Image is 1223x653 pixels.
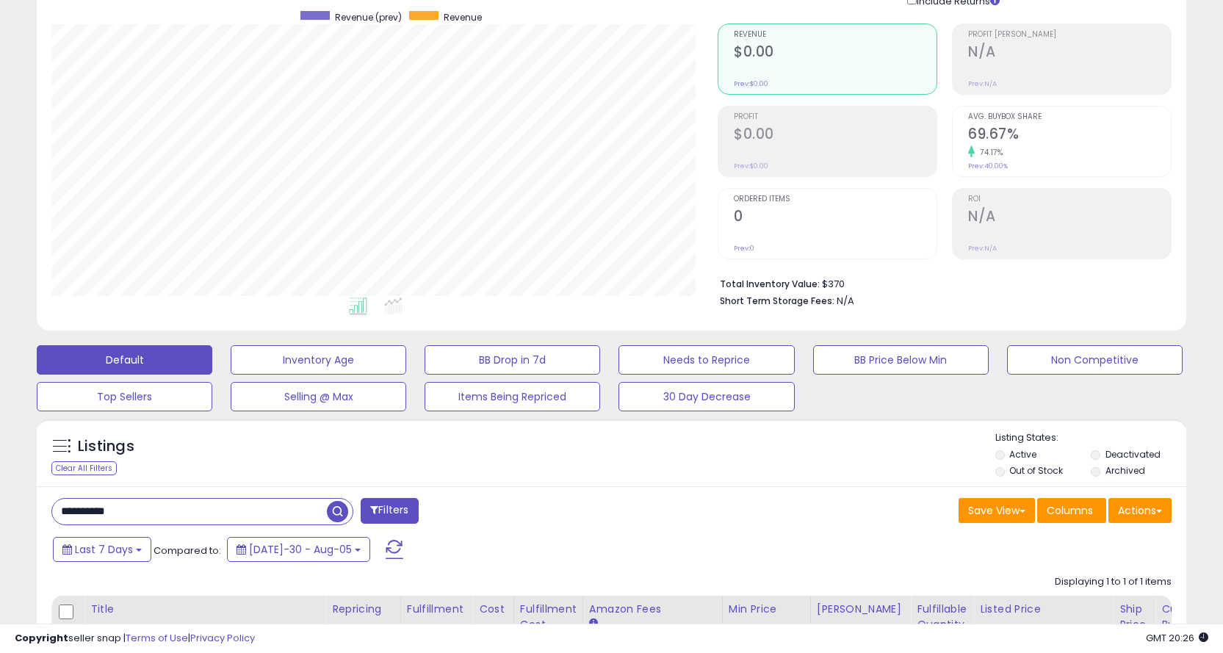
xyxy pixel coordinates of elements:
div: Fulfillment [407,602,466,617]
small: 74.17% [975,147,1003,158]
button: Save View [959,498,1035,523]
span: Revenue (prev) [335,11,402,24]
small: Prev: $0.00 [734,162,768,170]
span: Ordered Items [734,195,937,203]
span: Avg. Buybox Share [968,113,1171,121]
div: Amazon Fees [589,602,716,617]
a: Privacy Policy [190,631,255,645]
b: Total Inventory Value: [720,278,820,290]
span: Columns [1047,503,1093,518]
h5: Listings [78,436,134,457]
span: Profit [734,113,937,121]
span: [DATE]-30 - Aug-05 [249,542,352,557]
div: Title [90,602,320,617]
div: Ship Price [1119,602,1149,632]
span: Last 7 Days [75,542,133,557]
div: Cost [479,602,508,617]
h2: $0.00 [734,43,937,63]
div: [PERSON_NAME] [817,602,904,617]
small: Prev: $0.00 [734,79,768,88]
strong: Copyright [15,631,68,645]
label: Archived [1105,464,1145,477]
button: Last 7 Days [53,537,151,562]
h2: 0 [734,208,937,228]
span: Profit [PERSON_NAME] [968,31,1171,39]
div: Min Price [729,602,804,617]
button: Actions [1108,498,1172,523]
h2: N/A [968,208,1171,228]
div: seller snap | | [15,632,255,646]
label: Deactivated [1105,448,1161,461]
h2: N/A [968,43,1171,63]
button: 30 Day Decrease [618,382,794,411]
button: Filters [361,498,418,524]
small: Prev: N/A [968,79,997,88]
small: Prev: 0 [734,244,754,253]
button: Non Competitive [1007,345,1183,375]
label: Active [1009,448,1036,461]
span: ROI [968,195,1171,203]
div: Displaying 1 to 1 of 1 items [1055,575,1172,589]
span: Revenue [444,11,482,24]
button: [DATE]-30 - Aug-05 [227,537,370,562]
div: Listed Price [980,602,1107,617]
button: BB Price Below Min [813,345,989,375]
button: Needs to Reprice [618,345,794,375]
b: Short Term Storage Fees: [720,295,834,307]
div: Fulfillment Cost [520,602,577,632]
span: Compared to: [154,544,221,558]
button: Columns [1037,498,1106,523]
div: Clear All Filters [51,461,117,475]
small: Prev: N/A [968,244,997,253]
li: $370 [720,274,1161,292]
p: Listing States: [995,431,1186,445]
div: Repricing [332,602,394,617]
button: Top Sellers [37,382,212,411]
button: Items Being Repriced [425,382,600,411]
button: Default [37,345,212,375]
button: BB Drop in 7d [425,345,600,375]
h2: $0.00 [734,126,937,145]
span: Revenue [734,31,937,39]
button: Inventory Age [231,345,406,375]
small: Prev: 40.00% [968,162,1008,170]
div: Fulfillable Quantity [917,602,967,632]
h2: 69.67% [968,126,1171,145]
span: N/A [837,294,854,308]
span: 2025-08-13 20:26 GMT [1146,631,1208,645]
button: Selling @ Max [231,382,406,411]
label: Out of Stock [1009,464,1063,477]
a: Terms of Use [126,631,188,645]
